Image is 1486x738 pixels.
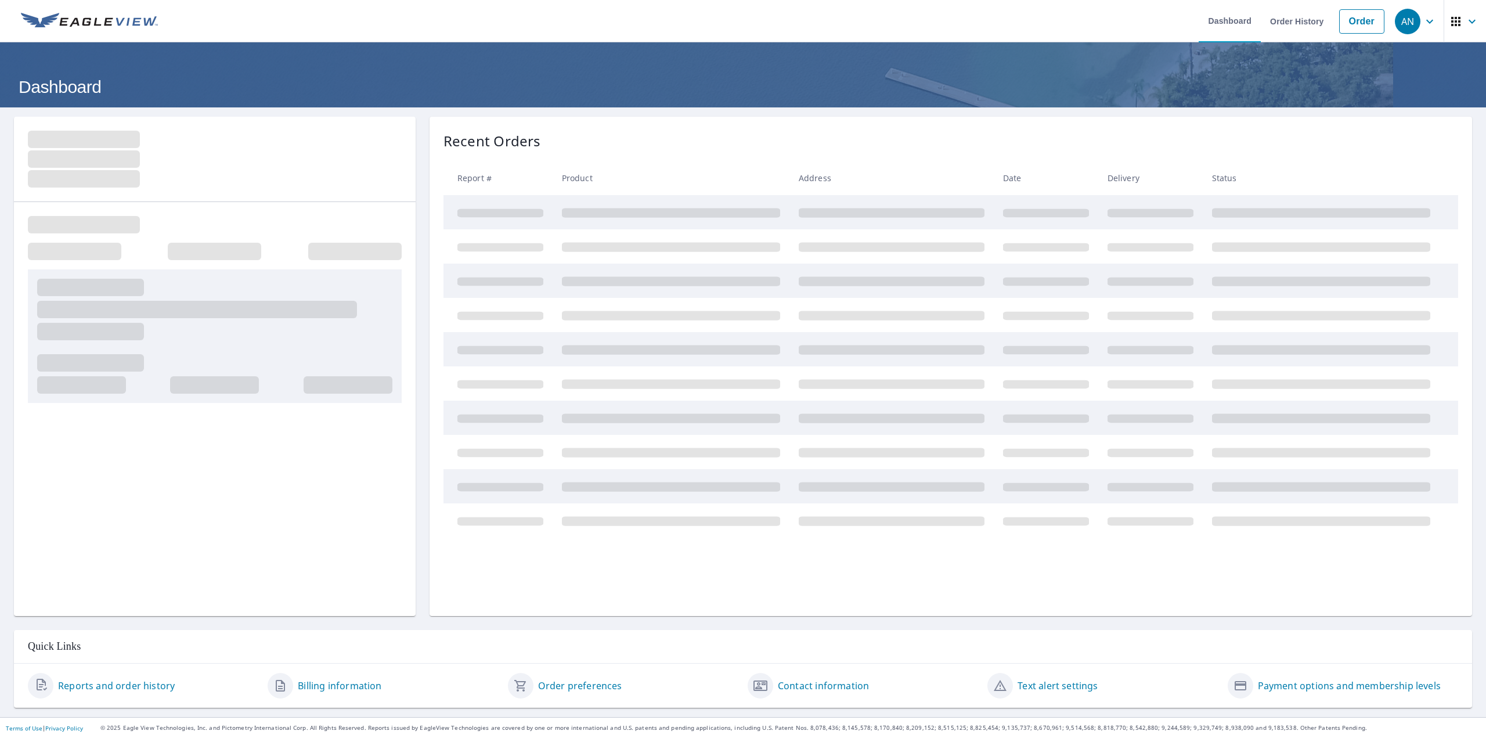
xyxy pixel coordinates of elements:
[58,679,175,693] a: Reports and order history
[1018,679,1098,693] a: Text alert settings
[994,161,1098,195] th: Date
[28,639,1458,654] p: Quick Links
[6,724,42,732] a: Terms of Use
[1337,9,1384,34] a: Order
[789,161,994,195] th: Address
[443,161,553,195] th: Report #
[778,679,869,693] a: Contact information
[100,723,1480,732] p: © 2025 Eagle View Technologies, Inc. and Pictometry International Corp. All Rights Reserved. Repo...
[6,725,83,732] p: |
[1098,161,1203,195] th: Delivery
[45,724,83,732] a: Privacy Policy
[538,679,622,693] a: Order preferences
[553,161,789,195] th: Product
[14,75,1472,99] h1: Dashboard
[443,131,541,152] p: Recent Orders
[298,679,381,693] a: Billing information
[21,13,158,30] img: EV Logo
[1203,161,1440,195] th: Status
[1258,679,1441,693] a: Payment options and membership levels
[1395,9,1420,34] div: AN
